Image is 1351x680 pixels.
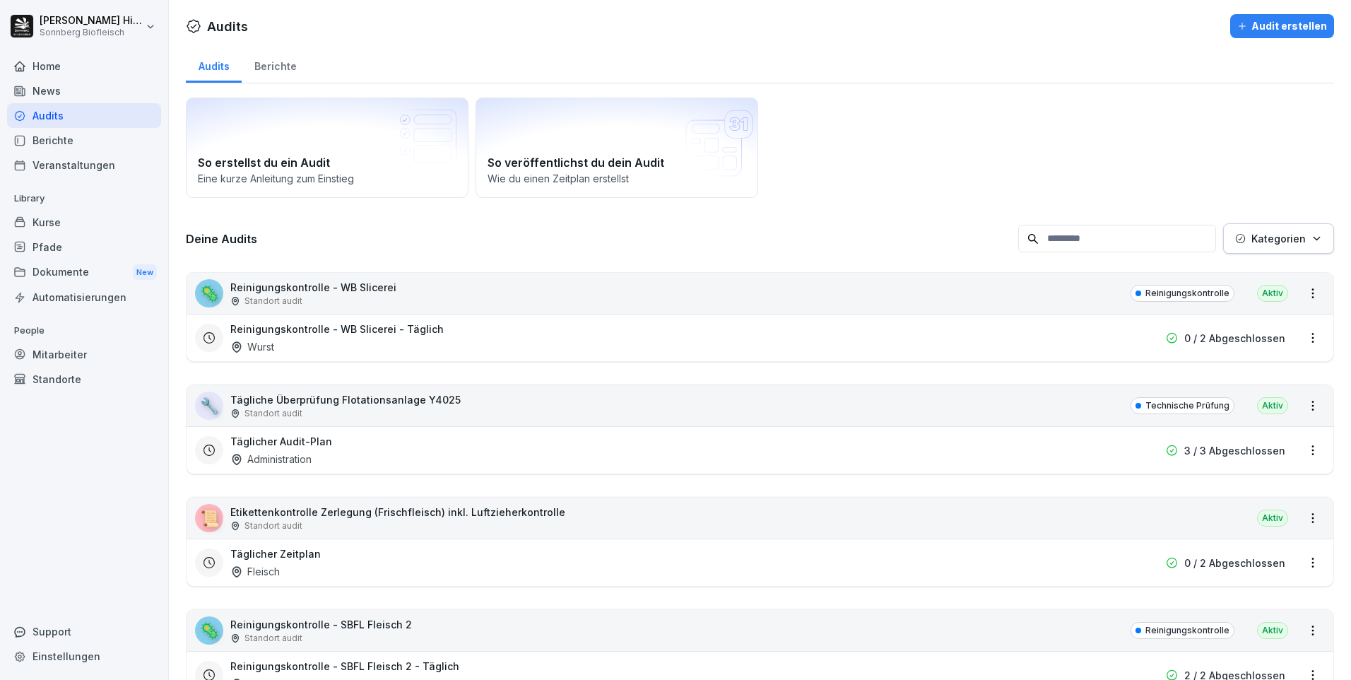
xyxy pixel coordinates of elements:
h1: Audits [207,17,248,36]
div: 📜 [195,504,223,532]
p: Reinigungskontrolle - SBFL Fleisch 2 [230,617,412,632]
button: Audit erstellen [1230,14,1334,38]
p: People [7,320,161,342]
div: Aktiv [1257,622,1288,639]
h3: Reinigungskontrolle - WB Slicerei - Täglich [230,322,444,336]
a: So erstellst du ein AuditEine kurze Anleitung zum Einstieg [186,98,468,198]
a: Mitarbeiter [7,342,161,367]
h2: So erstellst du ein Audit [198,154,456,171]
div: Administration [230,452,312,467]
a: Veranstaltungen [7,153,161,177]
div: Audit erstellen [1237,18,1327,34]
div: 🦠 [195,279,223,307]
h3: Täglicher Audit-Plan [230,434,332,449]
p: Etikettenkontrolle Zerlegung (Frischfleisch) inkl. Luftzieherkontrolle [230,505,565,520]
p: Eine kurze Anleitung zum Einstieg [198,171,456,186]
div: Dokumente [7,259,161,286]
p: 0 / 2 Abgeschlossen [1184,556,1285,570]
a: Kurse [7,210,161,235]
p: Reinigungskontrolle - WB Slicerei [230,280,396,295]
p: [PERSON_NAME] Hinterreither [40,15,143,27]
div: New [133,264,157,281]
p: Library [7,187,161,210]
a: Audits [7,103,161,128]
div: Support [7,619,161,644]
a: News [7,78,161,103]
a: So veröffentlichst du dein AuditWie du einen Zeitplan erstellst [476,98,758,198]
p: Standort audit [244,407,302,420]
a: Home [7,54,161,78]
p: Sonnberg Biofleisch [40,28,143,37]
h3: Deine Audits [186,231,1011,247]
a: Berichte [242,47,309,83]
a: Berichte [7,128,161,153]
p: 0 / 2 Abgeschlossen [1184,331,1285,346]
a: Standorte [7,367,161,392]
a: Pfade [7,235,161,259]
div: Fleisch [230,564,280,579]
div: Wurst [230,339,274,354]
h3: Täglicher Zeitplan [230,546,321,561]
p: Kategorien [1251,231,1306,246]
div: Aktiv [1257,285,1288,302]
p: Tägliche Überprüfung Flotationsanlage Y4025 [230,392,461,407]
div: 🔧 [195,392,223,420]
p: Reinigungskontrolle [1145,287,1229,300]
div: Aktiv [1257,510,1288,527]
a: Einstellungen [7,644,161,669]
p: Standort audit [244,632,302,645]
p: Standort audit [244,520,302,532]
p: Reinigungskontrolle [1145,624,1229,637]
a: DokumenteNew [7,259,161,286]
div: 🦠 [195,616,223,645]
h2: So veröffentlichst du dein Audit [488,154,746,171]
a: Audits [186,47,242,83]
a: Automatisierungen [7,285,161,310]
p: Wie du einen Zeitplan erstellst [488,171,746,186]
p: Technische Prüfung [1145,399,1229,412]
div: Aktiv [1257,397,1288,414]
button: Kategorien [1223,223,1334,254]
h3: Reinigungskontrolle - SBFL Fleisch 2 - Täglich [230,659,459,674]
p: 3 / 3 Abgeschlossen [1184,443,1285,458]
p: Standort audit [244,295,302,307]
